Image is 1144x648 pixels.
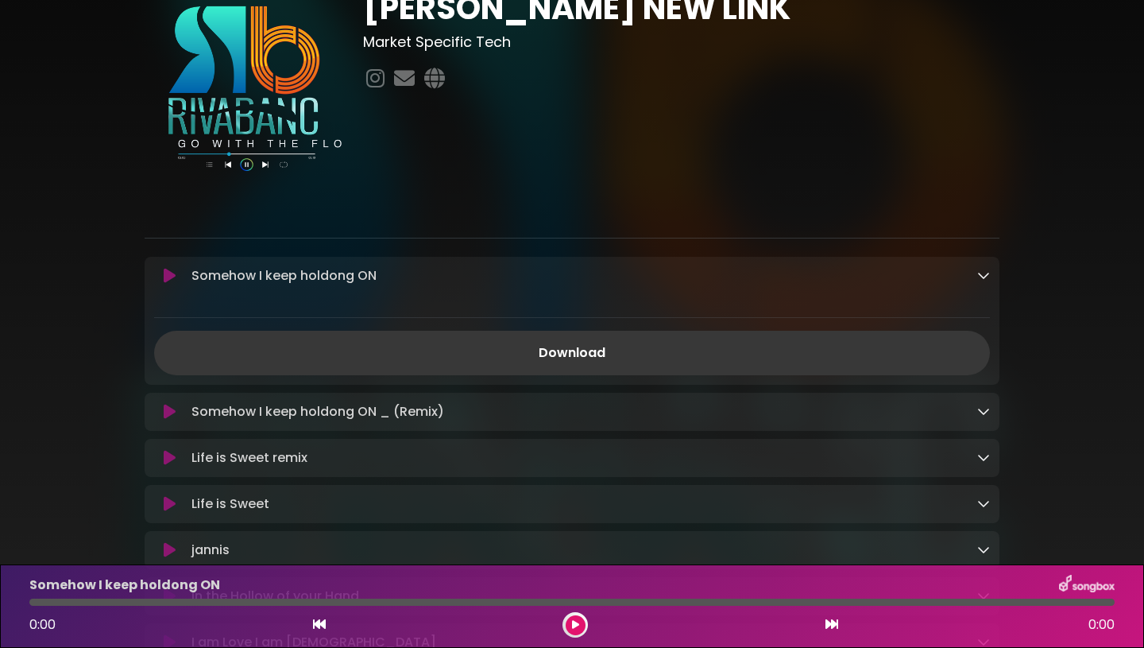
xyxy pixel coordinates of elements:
span: 0:00 [1088,615,1115,634]
p: Somehow I keep holdong ON [191,266,377,285]
p: Somehow I keep holdong ON _ (Remix) [191,402,444,421]
p: Life is Sweet [191,495,269,514]
p: jannis [191,541,230,560]
img: songbox-logo-white.png [1059,575,1115,596]
h3: Market Specific Tech [363,33,999,51]
p: Life is Sweet remix [191,448,307,468]
span: 0:00 [29,615,56,634]
p: Somehow I keep holdong ON [29,576,220,595]
a: Download [154,331,990,375]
